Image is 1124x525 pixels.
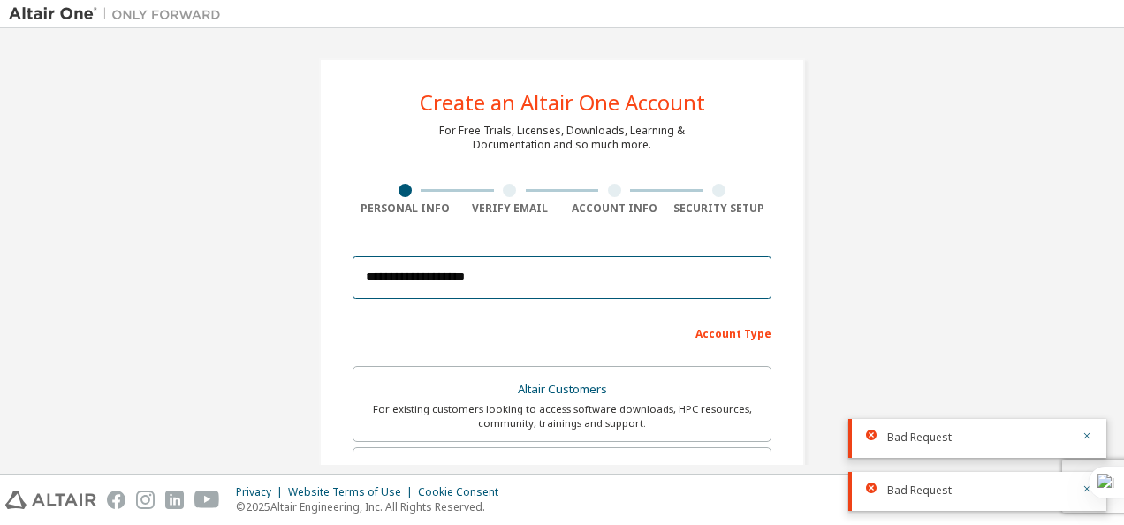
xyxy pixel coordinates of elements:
[288,485,418,499] div: Website Terms of Use
[107,491,125,509] img: facebook.svg
[136,491,155,509] img: instagram.svg
[353,318,771,346] div: Account Type
[667,202,772,216] div: Security Setup
[9,5,230,23] img: Altair One
[418,485,509,499] div: Cookie Consent
[236,499,509,514] p: © 2025 Altair Engineering, Inc. All Rights Reserved.
[165,491,184,509] img: linkedin.svg
[562,202,667,216] div: Account Info
[458,202,563,216] div: Verify Email
[364,402,760,430] div: For existing customers looking to access software downloads, HPC resources, community, trainings ...
[5,491,96,509] img: altair_logo.svg
[887,430,952,445] span: Bad Request
[236,485,288,499] div: Privacy
[364,459,760,483] div: Students
[439,124,685,152] div: For Free Trials, Licenses, Downloads, Learning & Documentation and so much more.
[364,377,760,402] div: Altair Customers
[194,491,220,509] img: youtube.svg
[420,92,705,113] div: Create an Altair One Account
[353,202,458,216] div: Personal Info
[887,483,952,498] span: Bad Request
